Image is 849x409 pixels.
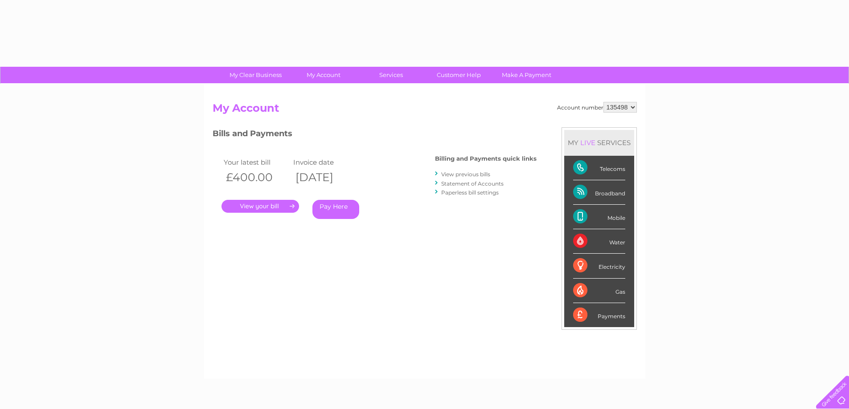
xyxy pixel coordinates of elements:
h4: Billing and Payments quick links [435,155,537,162]
a: My Clear Business [219,67,292,83]
a: . [221,200,299,213]
div: Payments [573,303,625,327]
a: Paperless bill settings [441,189,499,196]
a: Statement of Accounts [441,180,504,187]
div: Gas [573,279,625,303]
div: Mobile [573,205,625,229]
th: £400.00 [221,168,291,186]
div: Electricity [573,254,625,278]
h3: Bills and Payments [213,127,537,143]
a: Customer Help [422,67,496,83]
td: Your latest bill [221,156,291,168]
a: Pay Here [312,200,359,219]
div: MY SERVICES [564,130,634,155]
div: Broadband [573,180,625,205]
a: Services [354,67,428,83]
h2: My Account [213,102,637,119]
div: Telecoms [573,156,625,180]
div: Water [573,229,625,254]
div: Account number [557,102,637,113]
div: LIVE [578,138,597,147]
th: [DATE] [291,168,361,186]
a: Make A Payment [490,67,563,83]
td: Invoice date [291,156,361,168]
a: My Account [287,67,360,83]
a: View previous bills [441,171,490,178]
